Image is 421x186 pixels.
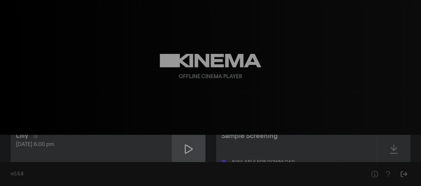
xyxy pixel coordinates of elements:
[16,141,166,149] div: [DATE] 6:00 pm
[16,131,28,141] div: Lilly
[231,160,295,165] div: Available for download
[368,167,381,181] button: Help
[381,167,394,181] button: Help
[397,167,410,181] button: Sign Out
[221,131,278,141] div: Sample Screening
[179,73,242,81] div: Offline Cinema Player
[11,171,354,178] div: v0.5.8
